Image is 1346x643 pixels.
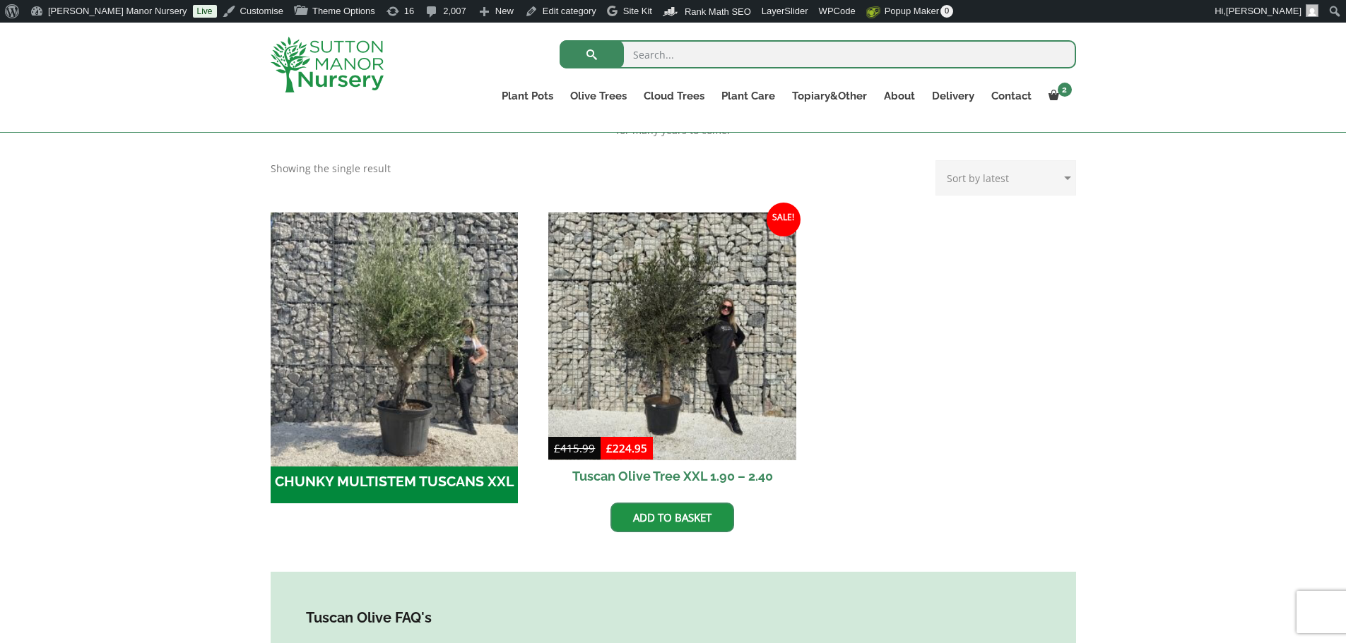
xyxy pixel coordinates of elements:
h4: Tuscan Olive FAQ's [306,607,1041,629]
a: Visit product category CHUNKY MULTISTEM TUSCANS XXL [271,212,519,503]
h2: CHUNKY MULTISTEM TUSCANS XXL [271,460,519,504]
a: Topiary&Other [784,86,875,106]
a: Add to basket: “Tuscan Olive Tree XXL 1.90 - 2.40” [610,503,734,532]
a: Live [193,5,217,18]
h2: Tuscan Olive Tree XXL 1.90 – 2.40 [548,460,796,492]
img: Tuscan Olive Tree XXL 1.90 - 2.40 [548,212,796,460]
img: logo [271,37,384,92]
span: [PERSON_NAME] [1226,6,1301,16]
span: £ [554,441,560,455]
bdi: 415.99 [554,441,595,455]
a: Plant Pots [493,86,562,106]
bdi: 224.95 [606,441,647,455]
input: Search... [560,40,1076,68]
span: 0 [940,5,953,18]
a: Contact [983,86,1040,106]
span: £ [606,441,613,455]
a: Sale! Tuscan Olive Tree XXL 1.90 – 2.40 [548,212,796,492]
a: Delivery [923,86,983,106]
p: Showing the single result [271,160,391,177]
img: CHUNKY MULTISTEM TUSCANS XXL [264,206,524,466]
a: Olive Trees [562,86,635,106]
span: Rank Math SEO [685,6,751,17]
a: Cloud Trees [635,86,713,106]
span: Site Kit [623,6,652,16]
a: About [875,86,923,106]
span: 2 [1058,83,1072,97]
a: Plant Care [713,86,784,106]
span: Sale! [767,203,801,236]
select: Shop order [935,160,1076,196]
a: 2 [1040,86,1076,106]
